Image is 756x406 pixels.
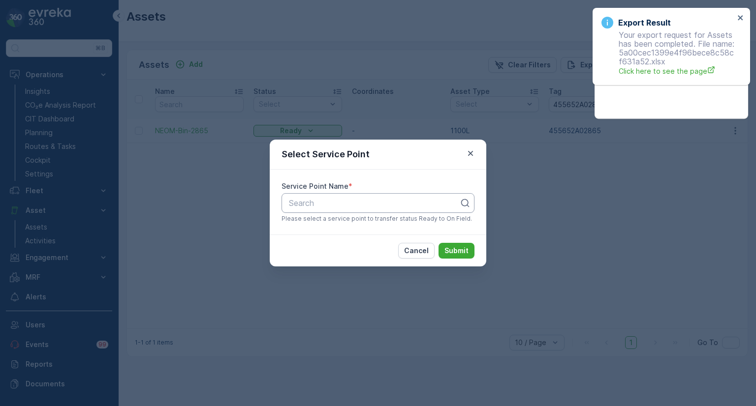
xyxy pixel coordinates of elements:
[619,66,734,76] a: Click here to see the page
[282,182,348,190] label: Service Point Name
[282,147,370,161] p: Select Service Point
[282,215,472,223] span: Please select a service point to transfer status Ready to On Field.
[444,246,469,256] p: Submit
[289,197,459,209] p: Search
[737,14,744,23] button: close
[398,243,435,259] button: Cancel
[404,246,429,256] p: Cancel
[601,30,734,76] p: Your export request for Assets has been completed. File name: 5a00cec1399e4f96bece8c58cf631a52.xlsx
[439,243,474,259] button: Submit
[618,17,671,29] h3: Export Result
